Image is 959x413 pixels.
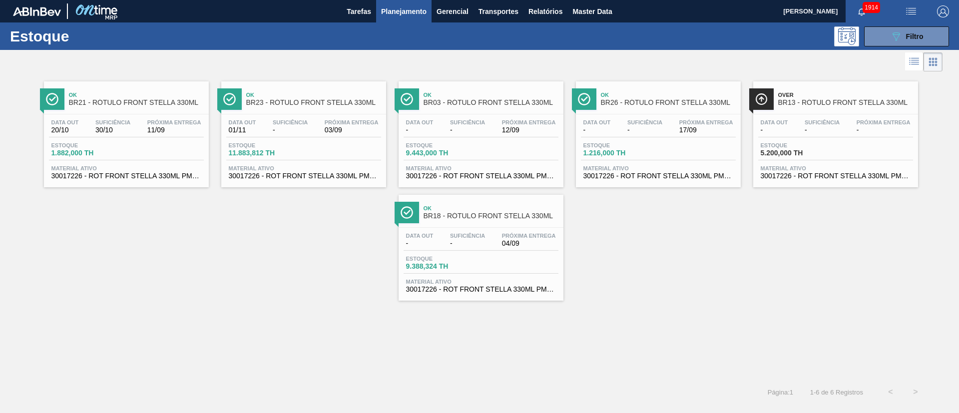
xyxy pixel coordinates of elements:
[627,119,662,125] span: Suficiência
[391,187,568,301] a: ÍconeOkBR18 - RÓTULO FRONT STELLA 330MLData out-Suficiência-Próxima Entrega04/09Estoque9.388,324 ...
[406,263,476,270] span: 9.388,324 TH
[578,93,590,105] img: Ícone
[805,126,840,134] span: -
[229,126,256,134] span: 01/11
[583,126,611,134] span: -
[768,389,793,396] span: Página : 1
[903,380,928,405] button: >
[878,380,903,405] button: <
[568,74,746,187] a: ÍconeOkBR26 - RÓTULO FRONT STELLA 330MLData out-Suficiência-Próxima Entrega17/09Estoque1.216,000 ...
[778,99,913,106] span: BR13 - RÓTULO FRONT STELLA 330ML
[406,172,556,180] span: 30017226 - ROT FRONT STELLA 330ML PM20 429
[528,5,562,17] span: Relatórios
[406,233,434,239] span: Data out
[229,119,256,125] span: Data out
[325,119,379,125] span: Próxima Entrega
[761,126,788,134] span: -
[223,93,236,105] img: Ícone
[95,119,130,125] span: Suficiência
[502,240,556,247] span: 04/09
[450,126,485,134] span: -
[583,172,733,180] span: 30017226 - ROT FRONT STELLA 330ML PM20 429
[450,119,485,125] span: Suficiência
[51,172,201,180] span: 30017226 - ROT FRONT STELLA 330ML PM20 429
[147,126,201,134] span: 11/09
[924,52,943,71] div: Visão em Cards
[572,5,612,17] span: Master Data
[406,279,556,285] span: Material ativo
[325,126,379,134] span: 03/09
[406,126,434,134] span: -
[424,205,558,211] span: Ok
[406,256,476,262] span: Estoque
[808,389,863,396] span: 1 - 6 de 6 Registros
[51,142,121,148] span: Estoque
[229,149,299,157] span: 11.883,812 TH
[246,92,381,98] span: Ok
[601,99,736,106] span: BR26 - RÓTULO FRONT STELLA 330ML
[755,93,768,105] img: Ícone
[502,126,556,134] span: 12/09
[502,119,556,125] span: Próxima Entrega
[424,92,558,98] span: Ok
[846,4,878,18] button: Notificações
[761,165,911,171] span: Material ativo
[406,165,556,171] span: Material ativo
[583,165,733,171] span: Material ativo
[273,119,308,125] span: Suficiência
[51,149,121,157] span: 1.882,000 TH
[627,126,662,134] span: -
[437,5,469,17] span: Gerencial
[905,52,924,71] div: Visão em Lista
[406,240,434,247] span: -
[583,142,653,148] span: Estoque
[51,119,79,125] span: Data out
[601,92,736,98] span: Ok
[834,26,859,46] div: Pogramando: nenhum usuário selecionado
[406,119,434,125] span: Data out
[805,119,840,125] span: Suficiência
[746,74,923,187] a: ÍconeOverBR13 - RÓTULO FRONT STELLA 330MLData out-Suficiência-Próxima Entrega-Estoque5.200,000 TH...
[761,149,831,157] span: 5.200,000 TH
[502,233,556,239] span: Próxima Entrega
[51,165,201,171] span: Material ativo
[583,149,653,157] span: 1.216,000 TH
[905,5,917,17] img: userActions
[69,99,204,106] span: BR21 - RÓTULO FRONT STELLA 330ML
[864,26,949,46] button: Filtro
[583,119,611,125] span: Data out
[424,99,558,106] span: BR03 - RÓTULO FRONT STELLA 330ML
[36,74,214,187] a: ÍconeOkBR21 - RÓTULO FRONT STELLA 330MLData out20/10Suficiência30/10Próxima Entrega11/09Estoque1....
[761,142,831,148] span: Estoque
[214,74,391,187] a: ÍconeOkBR23 - RÓTULO FRONT STELLA 330MLData out01/11Suficiência-Próxima Entrega03/09Estoque11.883...
[450,233,485,239] span: Suficiência
[937,5,949,17] img: Logout
[46,93,58,105] img: Ícone
[406,142,476,148] span: Estoque
[347,5,371,17] span: Tarefas
[246,99,381,106] span: BR23 - RÓTULO FRONT STELLA 330ML
[906,32,924,40] span: Filtro
[381,5,427,17] span: Planejamento
[406,286,556,293] span: 30017226 - ROT FRONT STELLA 330ML PM20 429
[424,212,558,220] span: BR18 - RÓTULO FRONT STELLA 330ML
[69,92,204,98] span: Ok
[13,7,61,16] img: TNhmsLtSVTkK8tSr43FrP2fwEKptu5GPRR3wAAAABJRU5ErkJggg==
[857,119,911,125] span: Próxima Entrega
[479,5,518,17] span: Transportes
[95,126,130,134] span: 30/10
[10,30,159,42] h1: Estoque
[401,93,413,105] img: Ícone
[229,172,379,180] span: 30017226 - ROT FRONT STELLA 330ML PM20 429
[450,240,485,247] span: -
[273,126,308,134] span: -
[406,149,476,157] span: 9.443,000 TH
[761,119,788,125] span: Data out
[857,126,911,134] span: -
[147,119,201,125] span: Próxima Entrega
[679,126,733,134] span: 17/09
[229,142,299,148] span: Estoque
[51,126,79,134] span: 20/10
[391,74,568,187] a: ÍconeOkBR03 - RÓTULO FRONT STELLA 330MLData out-Suficiência-Próxima Entrega12/09Estoque9.443,000 ...
[778,92,913,98] span: Over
